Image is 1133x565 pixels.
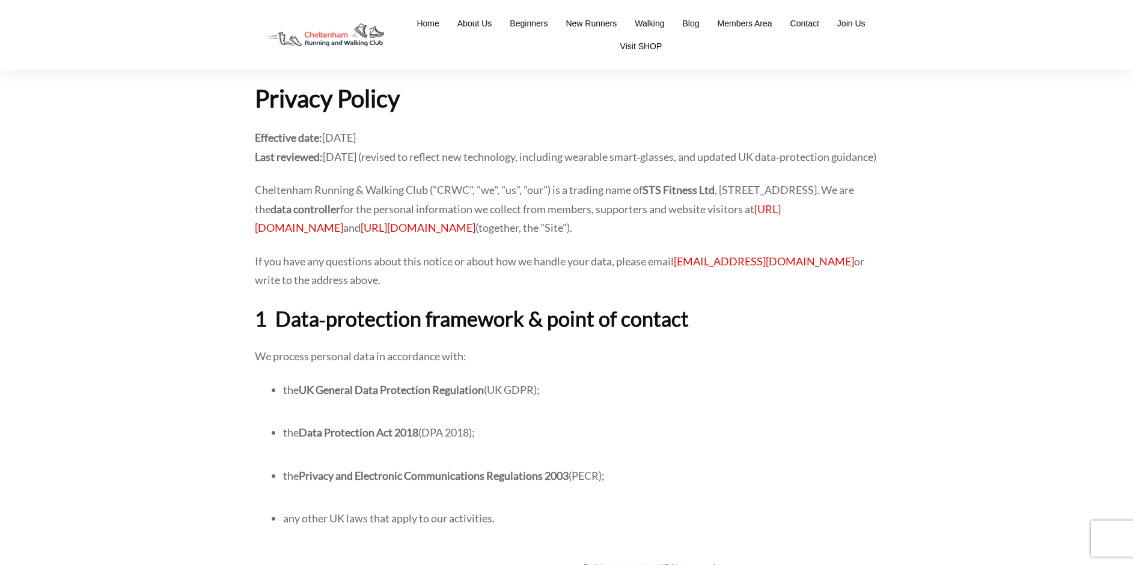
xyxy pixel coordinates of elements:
[283,509,879,543] p: any other UK laws that apply to our activities.
[255,252,879,304] p: If you have any questions about this notice or about how we handle your data, please email or wri...
[635,15,664,32] a: Walking
[790,15,819,32] a: Contact
[361,221,475,234] a: [URL][DOMAIN_NAME]
[270,202,340,216] strong: data controller
[620,38,662,55] a: Visit SHOP
[417,15,439,32] a: Home
[643,183,715,196] strong: STS Fitness Ltd
[718,15,772,32] a: Members Area
[255,128,879,181] p: [DATE] [DATE] (revised to reflect new technology, including wearable smart‑glasses, and updated U...
[283,467,879,500] p: the (PECR);
[566,15,617,32] a: New Runners
[674,255,854,268] a: [EMAIL_ADDRESS][DOMAIN_NAME]
[299,383,484,396] strong: UK General Data Protection Regulation
[510,15,548,32] a: Beginners
[255,347,879,381] p: We process personal data in accordance with:
[683,15,700,32] a: Blog
[457,15,492,32] a: About Us
[255,181,879,252] p: Cheltenham Running & Walking Club ("CRWC", "we", "us", "our") is a trading name of , [STREET_ADDR...
[255,150,323,163] strong: Last reviewed:
[283,381,879,414] p: the (UK GDPR);
[283,423,879,457] p: the (DPA 2018);
[255,131,322,144] strong: Effective date:
[299,469,569,482] strong: Privacy and Electronic Communications Regulations 2003
[254,15,394,55] img: Decathlon
[255,304,879,348] h2: 1 Data‑protection framework & point of contact
[837,15,866,32] a: Join Us
[299,426,418,439] strong: Data Protection Act 2018
[255,83,879,128] h1: Privacy Policy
